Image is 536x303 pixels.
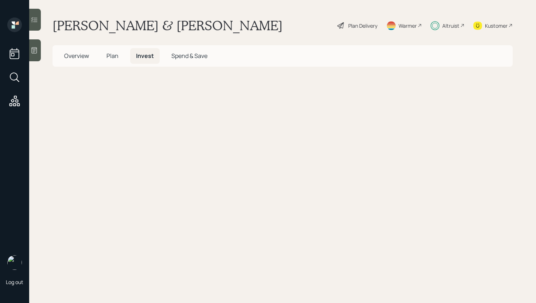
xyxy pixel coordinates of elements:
h1: [PERSON_NAME] & [PERSON_NAME] [53,18,283,34]
div: Log out [6,279,23,285]
div: Warmer [399,22,417,30]
div: Kustomer [485,22,508,30]
div: Plan Delivery [348,22,377,30]
div: Altruist [442,22,459,30]
span: Spend & Save [171,52,207,60]
span: Overview [64,52,89,60]
img: retirable_logo.png [7,255,22,270]
span: Invest [136,52,154,60]
span: Plan [106,52,119,60]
